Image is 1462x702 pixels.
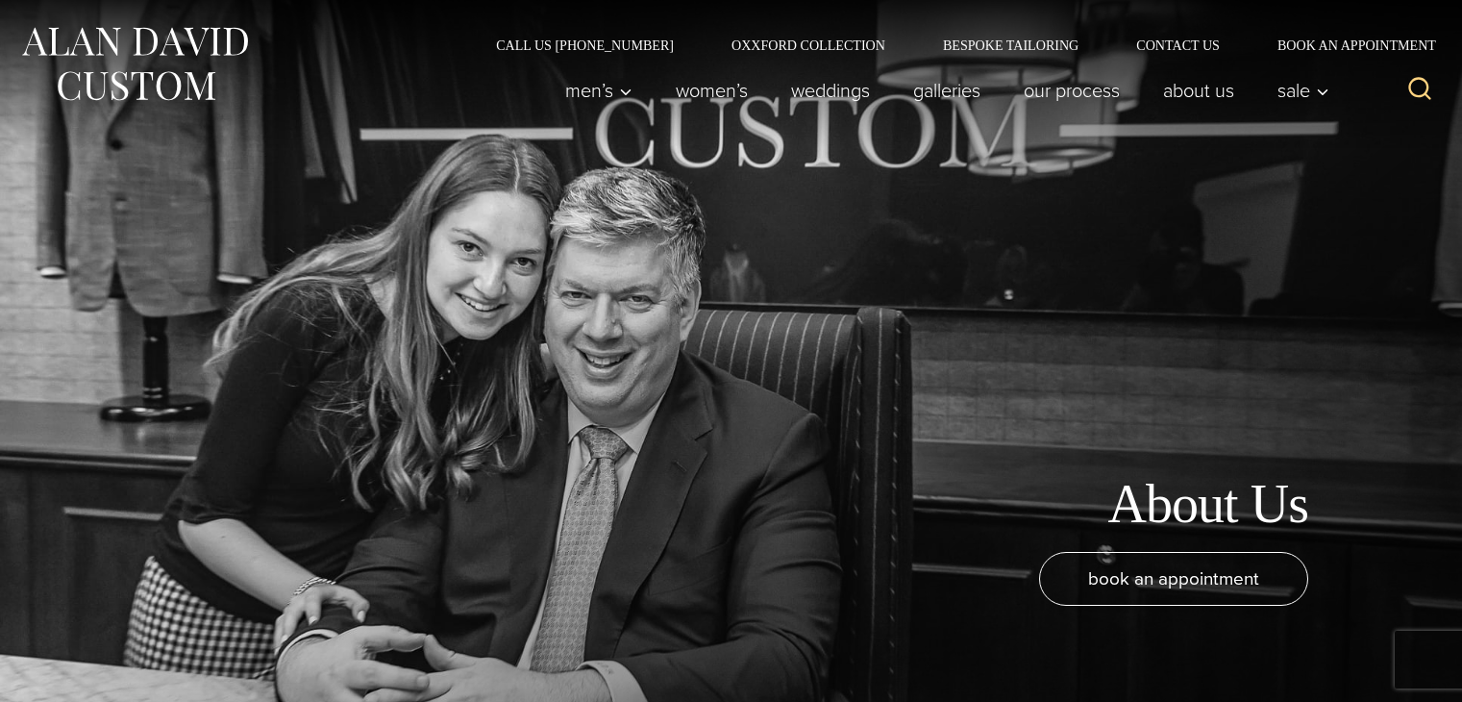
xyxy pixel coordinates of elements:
[703,38,914,52] a: Oxxford Collection
[1107,38,1249,52] a: Contact Us
[1107,472,1308,537] h1: About Us
[1397,67,1443,113] button: View Search Form
[1003,71,1142,110] a: Our Process
[1249,38,1443,52] a: Book an Appointment
[467,38,703,52] a: Call Us [PHONE_NUMBER]
[1277,81,1329,100] span: Sale
[770,71,892,110] a: weddings
[1039,552,1308,606] a: book an appointment
[892,71,1003,110] a: Galleries
[1088,564,1259,592] span: book an appointment
[655,71,770,110] a: Women’s
[544,71,1340,110] nav: Primary Navigation
[467,38,1443,52] nav: Secondary Navigation
[914,38,1107,52] a: Bespoke Tailoring
[565,81,632,100] span: Men’s
[19,21,250,107] img: Alan David Custom
[1142,71,1256,110] a: About Us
